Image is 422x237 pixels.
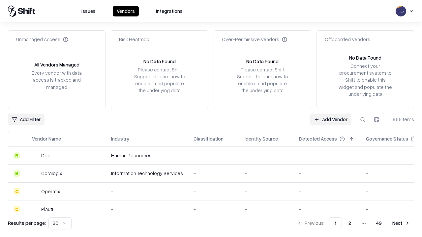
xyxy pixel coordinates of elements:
[194,152,234,159] div: -
[14,170,20,177] div: B
[310,114,351,125] a: Add Vendor
[8,220,46,226] p: Results per page:
[34,61,79,68] div: All Vendors Managed
[245,135,278,142] div: Identity Source
[77,6,100,16] button: Issues
[111,135,129,142] div: Industry
[299,188,355,195] div: -
[299,170,355,177] div: -
[32,206,39,212] img: Plauti
[371,217,387,229] button: 49
[388,217,414,229] button: Next
[299,206,355,213] div: -
[349,54,381,61] div: No Data Found
[14,152,20,159] div: B
[245,206,288,213] div: -
[14,206,20,212] div: C
[246,58,279,65] div: No Data Found
[32,188,39,195] img: Operatix
[293,217,414,229] nav: pagination
[245,152,288,159] div: -
[41,188,60,195] div: Operatix
[245,188,288,195] div: -
[245,170,288,177] div: -
[194,170,234,177] div: -
[299,135,337,142] div: Detected Access
[14,188,20,195] div: C
[325,36,370,43] div: Offboarded Vendors
[119,36,149,43] div: Risk Heatmap
[41,206,53,213] div: Plauti
[222,36,287,43] div: Over-Permissive Vendors
[111,206,183,213] div: -
[111,188,183,195] div: -
[366,135,408,142] div: Governance Status
[299,152,355,159] div: -
[29,69,84,90] div: Every vendor with data access is tracked and managed
[343,217,356,229] button: 2
[111,152,183,159] div: Human Resources
[16,36,68,43] div: Unmanaged Access
[113,6,139,16] button: Vendors
[32,152,39,159] img: Deel
[111,170,183,177] div: Information Technology Services
[194,206,234,213] div: -
[32,170,39,177] img: Coralogix
[235,66,290,94] div: Please contact Shift Support to learn how to enable it and populate the underlying data
[41,170,62,177] div: Coralogix
[194,188,234,195] div: -
[338,63,393,97] div: Connect your procurement system to Shift to enable this widget and populate the underlying data
[132,66,187,94] div: Please contact Shift Support to learn how to enable it and populate the underlying data
[329,217,342,229] button: 1
[152,6,187,16] button: Integrations
[194,135,224,142] div: Classification
[32,135,61,142] div: Vendor Name
[8,114,45,125] button: Add Filter
[143,58,176,65] div: No Data Found
[41,152,51,159] div: Deel
[388,116,414,123] div: 966 items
